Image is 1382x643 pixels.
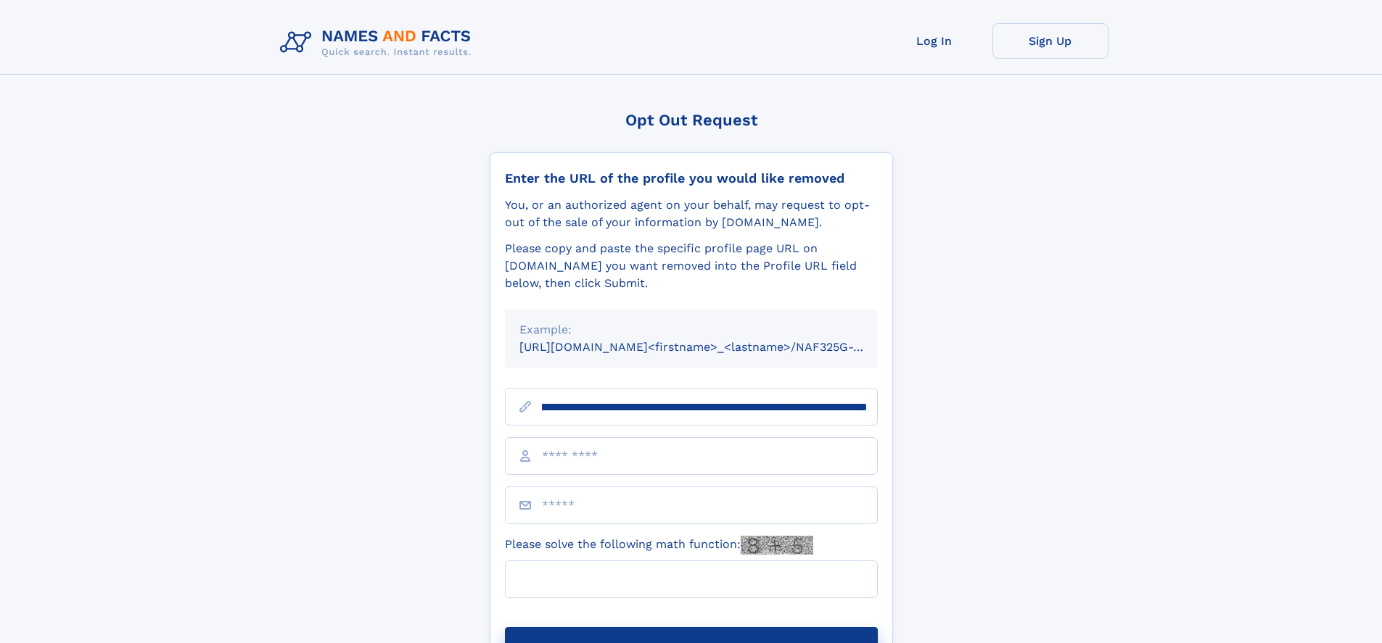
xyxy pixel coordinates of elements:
[519,340,905,354] small: [URL][DOMAIN_NAME]<firstname>_<lastname>/NAF325G-xxxxxxxx
[992,23,1109,59] a: Sign Up
[274,23,483,62] img: Logo Names and Facts
[505,536,813,555] label: Please solve the following math function:
[505,196,878,231] div: You, or an authorized agent on your behalf, may request to opt-out of the sale of your informatio...
[519,321,863,339] div: Example:
[490,111,893,129] div: Opt Out Request
[505,170,878,186] div: Enter the URL of the profile you would like removed
[505,240,878,292] div: Please copy and paste the specific profile page URL on [DOMAIN_NAME] you want removed into the Pr...
[876,23,992,59] a: Log In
